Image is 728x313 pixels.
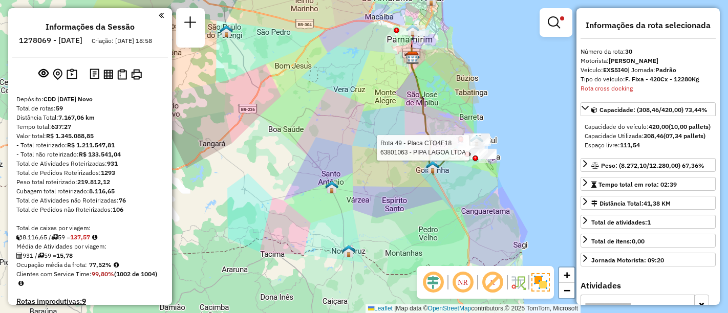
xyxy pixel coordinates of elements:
span: 41,38 KM [644,199,671,207]
div: Total de Pedidos não Roteirizados: [16,205,164,214]
div: Map data © contributors,© 2025 TomTom, Microsoft [366,304,581,313]
strong: 7.167,06 km [58,114,95,121]
i: Meta Caixas/viagem: 143,28 Diferença: -5,71 [92,234,97,240]
strong: 0,00 [632,237,645,245]
div: Capacidade Utilizada: [585,131,712,141]
div: Rota cross docking [581,84,716,93]
strong: 931 [107,160,118,167]
strong: 8.116,65 [89,187,115,195]
strong: (10,00 pallets) [669,123,711,130]
strong: 9 [82,297,86,306]
a: Jornada Motorista: 09:20 [581,253,716,266]
div: - Total não roteirizado: [16,150,164,159]
strong: F. Fixa - 420Cx - 12280Kg [625,75,699,83]
a: Peso: (8.272,10/12.280,00) 67,36% [581,158,716,172]
strong: R$ 133.541,04 [79,150,121,158]
h4: Atividades [581,281,716,290]
strong: 1293 [101,169,115,176]
strong: [PERSON_NAME] [609,57,658,64]
strong: (1002 de 1004) [114,270,157,278]
span: Exibir rótulo [480,270,505,295]
img: CDD Natal Novo [406,51,419,64]
a: Nova sessão e pesquisa [180,12,201,35]
a: Exibir filtros [544,12,568,33]
span: + [564,269,570,281]
span: Clientes com Service Time: [16,270,92,278]
span: Capacidade: (308,46/420,00) 73,44% [599,106,708,114]
a: Leaflet [368,305,393,312]
div: Total de Pedidos Roteirizados: [16,168,164,177]
strong: 420,00 [649,123,669,130]
strong: 106 [113,206,123,213]
div: Total de rotas: [16,104,164,113]
button: Painel de Sugestão [65,66,79,82]
a: Capacidade: (308,46/420,00) 73,44% [581,102,716,116]
div: Tipo do veículo: [581,75,716,84]
div: Depósito: [16,95,164,104]
div: Cubagem total roteirizado: [16,187,164,196]
strong: 30 [625,48,632,55]
div: Distância Total: [16,113,164,122]
div: Espaço livre: [585,141,712,150]
strong: 219.812,12 [77,178,110,186]
img: 638 UDC Light Parnamirim [406,24,419,37]
button: Logs desbloquear sessão [88,66,101,82]
strong: CDD [DATE] Novo [44,95,93,103]
span: | [394,305,396,312]
strong: EXS5I40 [603,66,628,74]
a: Total de atividades:1 [581,215,716,229]
strong: 99,80% [92,270,114,278]
button: Visualizar relatório de Roteirização [101,67,115,81]
button: Exibir sessão original [36,66,51,82]
em: Rotas cross docking consideradas [18,280,24,286]
strong: 137,57 [70,233,90,241]
strong: R$ 1.211.547,81 [67,141,115,149]
i: Total de rotas [51,234,58,240]
img: Nova Cruz [342,244,355,258]
span: Ocupação média da frota: [16,261,87,269]
a: Zoom in [559,267,574,283]
span: − [564,284,570,297]
img: Fluxo de ruas [510,274,526,290]
div: Veículo: [581,65,716,75]
img: Santo Antonio [325,181,338,194]
div: Motorista: [581,56,716,65]
div: Capacidade: (308,46/420,00) 73,44% [581,118,716,154]
div: 8.116,65 / 59 = [16,233,164,242]
h4: Informações da Sessão [46,22,135,32]
strong: 59 [56,104,63,112]
strong: 1 [647,218,651,226]
a: Total de itens:0,00 [581,234,716,248]
button: Visualizar Romaneio [115,67,129,82]
a: Zoom out [559,283,574,298]
strong: R$ 1.345.088,85 [46,132,94,140]
i: Cubagem total roteirizado [16,234,23,240]
a: OpenStreetMap [428,305,472,312]
span: Ocultar deslocamento [421,270,445,295]
a: Tempo total em rota: 02:39 [581,177,716,191]
div: Peso total roteirizado: [16,177,164,187]
div: Total de Atividades não Roteirizadas: [16,196,164,205]
strong: 77,52% [89,261,112,269]
h4: Informações da rota selecionada [581,20,716,30]
em: Média calculada utilizando a maior ocupação (%Peso ou %Cubagem) de cada rota da sessão. Rotas cro... [114,262,119,268]
img: PA - Goianinha [426,161,439,174]
a: Distância Total:41,38 KM [581,196,716,210]
span: Peso: (8.272,10/12.280,00) 67,36% [601,162,704,169]
button: Centralizar mapa no depósito ou ponto de apoio [51,66,65,82]
button: Imprimir Rotas [129,67,144,82]
i: Total de Atividades [16,253,23,259]
h4: Rotas improdutivas: [16,297,164,306]
div: Total de Atividades Roteirizadas: [16,159,164,168]
strong: 111,54 [620,141,640,149]
div: Tempo total: [16,122,164,131]
div: - Total roteirizado: [16,141,164,150]
div: Valor total: [16,131,164,141]
div: Distância Total: [591,199,671,208]
span: Tempo total em rota: 02:39 [598,181,677,188]
span: Filtro Ativo [560,16,564,20]
div: Jornada Motorista: 09:20 [591,256,664,265]
div: 931 / 59 = [16,251,164,260]
span: Ocultar NR [451,270,475,295]
img: Tibau do Sul [470,135,483,148]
